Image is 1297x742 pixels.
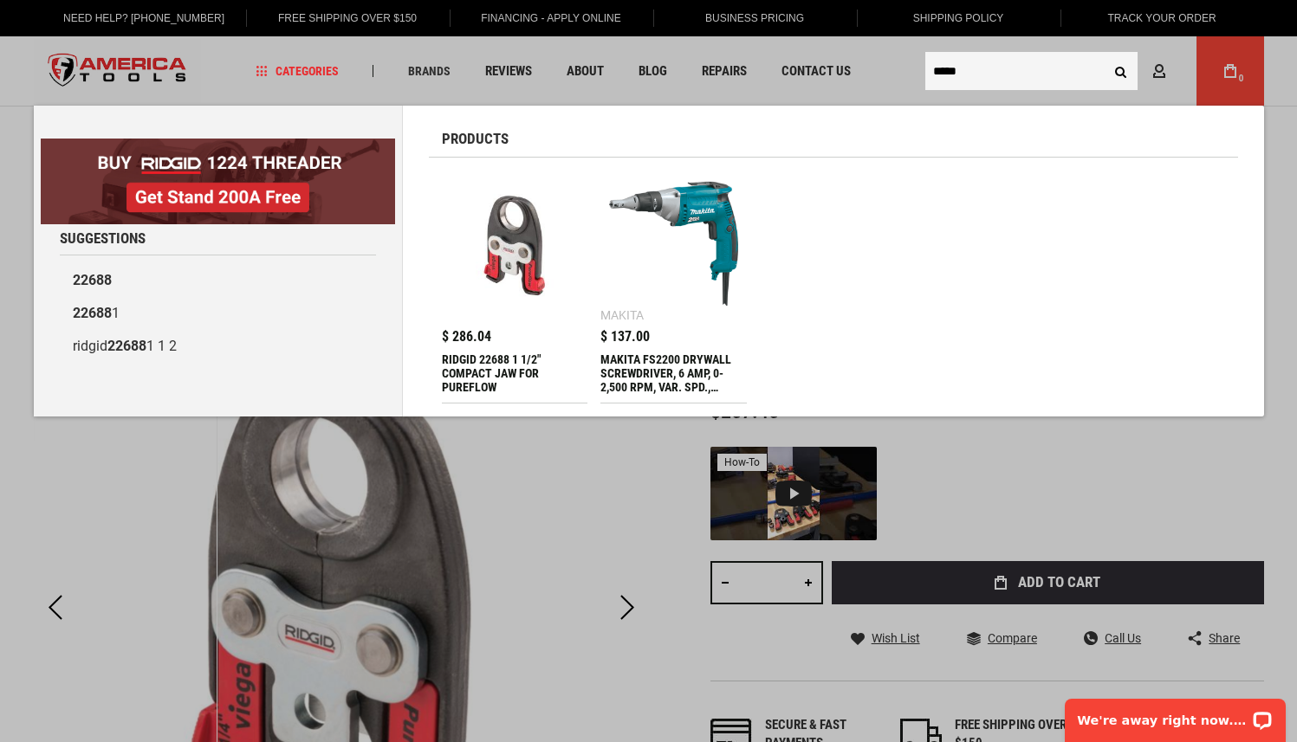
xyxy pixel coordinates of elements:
[248,60,347,83] a: Categories
[609,179,738,308] img: MAKITA FS2200 DRYWALL SCREWDRIVER, 6 AMP, 0-2,500 RPM, VAR. SPD., REVERSIBLE, L.E.D. LIGHT
[60,297,376,330] a: 226881
[600,171,747,403] a: MAKITA FS2200 DRYWALL SCREWDRIVER, 6 AMP, 0-2,500 RPM, VAR. SPD., REVERSIBLE, L.E.D. LIGHT Makita...
[442,352,588,394] div: RIDGID 22688 1 1/2
[600,330,650,344] span: $ 137.00
[41,139,395,152] a: BOGO: Buy RIDGID® 1224 Threader, Get Stand 200A Free!
[442,171,588,403] a: RIDGID 22688 1 1/2 $ 286.04 RIDGID 22688 1 1/2" COMPACT JAW FOR PUREFLOW
[60,330,376,363] a: ridgid226881 1 2
[451,179,580,308] img: RIDGID 22688 1 1/2
[73,305,112,321] b: 22688
[400,60,458,83] a: Brands
[41,139,395,224] img: BOGO: Buy RIDGID® 1224 Threader, Get Stand 200A Free!
[600,352,747,394] div: MAKITA FS2200 DRYWALL SCREWDRIVER, 6 AMP, 0-2,500 RPM, VAR. SPD., REVERSIBLE, L.E.D. LIGHT
[256,65,339,77] span: Categories
[107,338,146,354] b: 22688
[1054,687,1297,742] iframe: LiveChat chat widget
[600,309,644,321] div: Makita
[408,65,451,77] span: Brands
[60,264,376,297] a: 22688
[1105,55,1138,87] button: Search
[60,231,146,246] span: Suggestions
[73,272,112,288] b: 22688
[442,330,491,344] span: $ 286.04
[442,132,509,146] span: Products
